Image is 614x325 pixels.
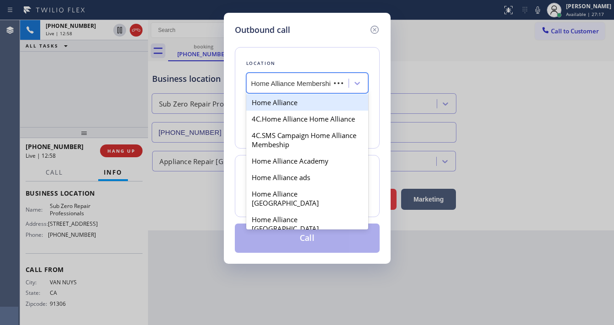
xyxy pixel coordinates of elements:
[246,94,368,111] div: Home Alliance
[246,211,368,237] div: Home Alliance [GEOGRAPHIC_DATA]
[235,24,290,36] h5: Outbound call
[246,186,368,211] div: Home Alliance [GEOGRAPHIC_DATA]
[246,59,368,68] div: Location
[246,169,368,186] div: Home Alliance ads
[246,127,368,153] div: 4C.SMS Campaign Home Alliance Membeship
[235,224,380,253] button: Call
[246,111,368,127] div: 4C.Home Alliance Home Alliance
[246,153,368,169] div: Home Alliance Academy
